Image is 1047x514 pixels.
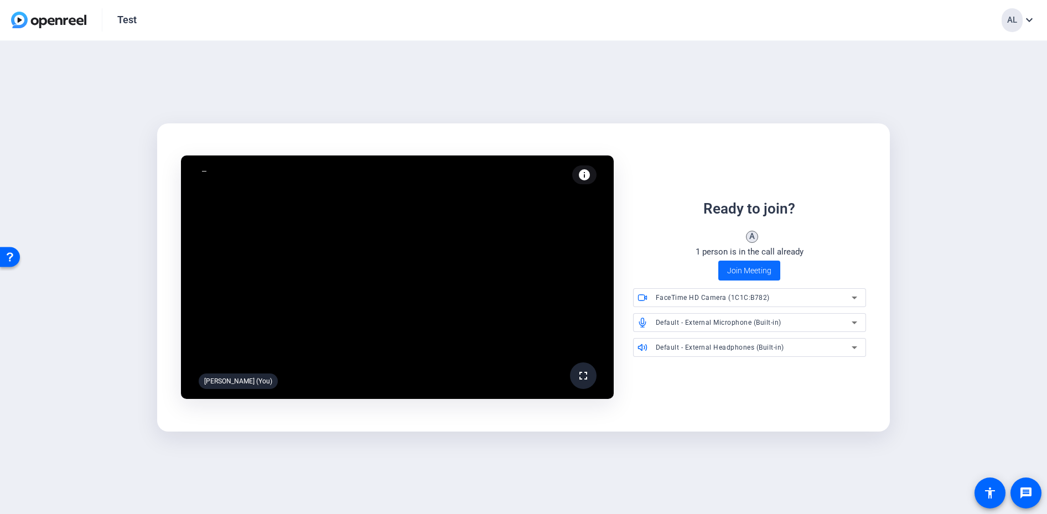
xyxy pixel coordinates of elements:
[577,369,590,382] mat-icon: fullscreen
[718,261,780,281] button: Join Meeting
[1019,486,1033,500] mat-icon: message
[1023,13,1036,27] mat-icon: expand_more
[1002,8,1023,32] div: AL
[727,265,771,277] span: Join Meeting
[117,13,137,27] div: Test
[696,246,804,258] div: 1 person is in the call already
[578,168,591,181] mat-icon: info
[656,294,770,302] span: FaceTime HD Camera (1C1C:B782)
[199,373,278,389] div: [PERSON_NAME] (You)
[746,231,758,243] div: A
[656,319,781,326] span: Default - External Microphone (Built-in)
[11,12,86,28] img: OpenReel logo
[703,198,795,220] div: Ready to join?
[983,486,997,500] mat-icon: accessibility
[656,344,784,351] span: Default - External Headphones (Built-in)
